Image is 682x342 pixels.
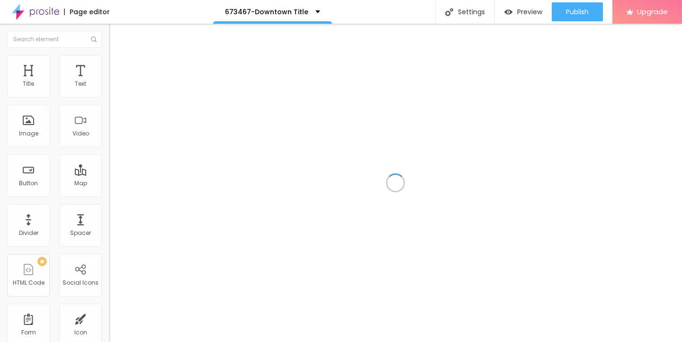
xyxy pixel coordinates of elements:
div: Icon [74,329,87,336]
div: Form [21,329,36,336]
img: view-1.svg [504,8,512,16]
div: Text [75,81,86,87]
div: Image [19,130,38,137]
div: Page editor [64,9,110,15]
div: Divider [19,230,38,236]
span: Publish [566,8,589,16]
p: 673467-Downtown Title [225,9,308,15]
div: Social Icons [63,279,99,286]
div: Title [23,81,34,87]
span: Preview [517,8,542,16]
span: Upgrade [637,8,668,16]
img: Icone [91,36,97,42]
img: Icone [445,8,453,16]
button: Preview [495,2,552,21]
button: Publish [552,2,603,21]
input: Search element [7,31,102,48]
div: Spacer [70,230,91,236]
div: Map [74,180,87,187]
div: HTML Code [13,279,45,286]
div: Video [72,130,89,137]
div: Button [19,180,38,187]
